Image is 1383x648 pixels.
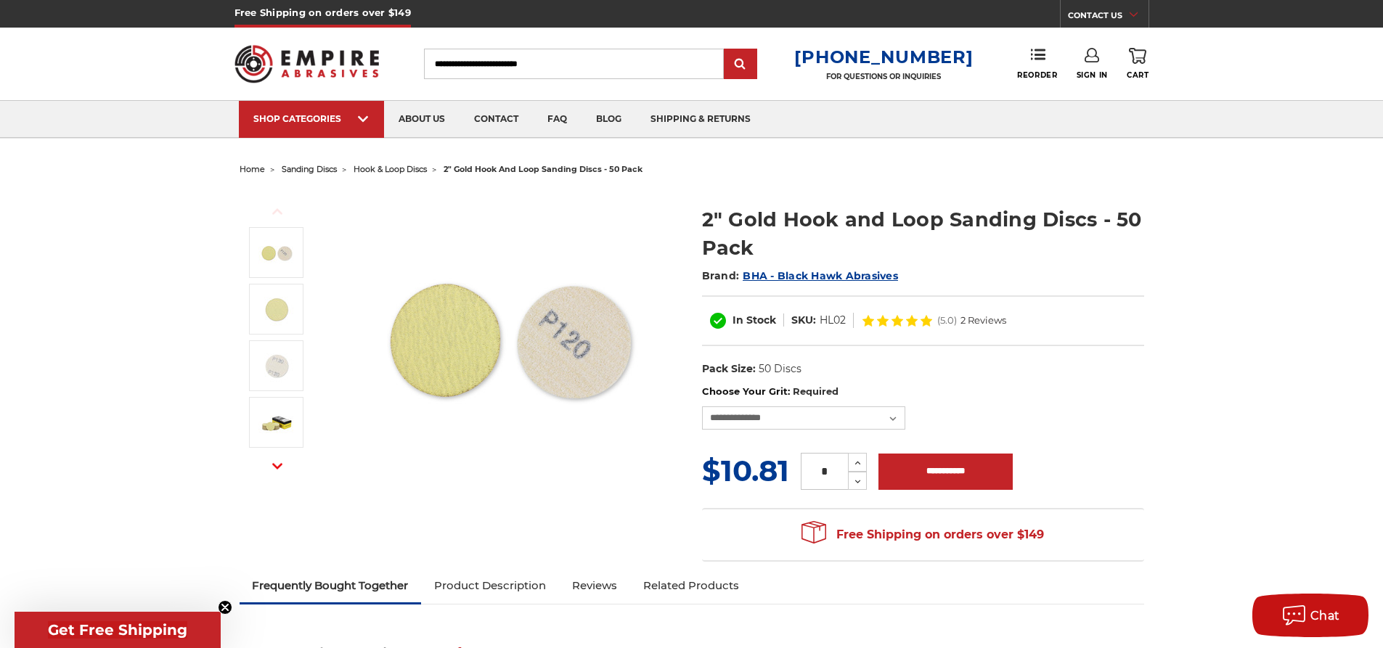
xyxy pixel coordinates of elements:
[582,101,636,138] a: blog
[559,570,630,602] a: Reviews
[630,570,752,602] a: Related Products
[260,196,295,227] button: Previous
[801,520,1044,549] span: Free Shipping on orders over $149
[258,234,295,271] img: 2 inch hook loop sanding discs gold
[1127,70,1149,80] span: Cart
[1127,48,1149,80] a: Cart
[794,46,973,67] a: [PHONE_NUMBER]
[1310,609,1340,623] span: Chat
[702,453,789,488] span: $10.81
[354,164,427,174] a: hook & loop discs
[793,385,839,397] small: Required
[282,164,337,174] a: sanding discs
[726,50,755,79] input: Submit
[1068,7,1149,28] a: CONTACT US
[702,269,740,282] span: Brand:
[260,451,295,482] button: Next
[960,316,1006,325] span: 2 Reviews
[636,101,765,138] a: shipping & returns
[733,313,776,327] span: In Stock
[258,348,295,384] img: premium velcro backed 2 inch sanding disc
[384,101,460,138] a: about us
[15,612,221,648] div: Get Free ShippingClose teaser
[1077,70,1108,80] span: Sign In
[937,316,957,325] span: (5.0)
[791,313,816,328] dt: SKU:
[421,570,559,602] a: Product Description
[1017,70,1057,80] span: Reorder
[240,164,265,174] a: home
[533,101,582,138] a: faq
[743,269,898,282] a: BHA - Black Hawk Abrasives
[759,361,801,377] dd: 50 Discs
[258,404,295,440] img: 50 pack - gold 2 inch hook and loop sanding discs
[702,385,1144,399] label: Choose Your Grit:
[240,570,422,602] a: Frequently Bought Together
[444,164,642,174] span: 2" gold hook and loop sanding discs - 50 pack
[1252,594,1368,637] button: Chat
[702,205,1144,262] h1: 2" Gold Hook and Loop Sanding Discs - 50 Pack
[364,190,654,480] img: 2 inch hook loop sanding discs gold
[253,113,370,124] div: SHOP CATEGORIES
[794,72,973,81] p: FOR QUESTIONS OR INQUIRIES
[460,101,533,138] a: contact
[48,621,187,639] span: Get Free Shipping
[1017,48,1057,79] a: Reorder
[234,36,380,92] img: Empire Abrasives
[820,313,846,328] dd: HL02
[218,600,232,615] button: Close teaser
[702,361,756,377] dt: Pack Size:
[258,291,295,327] img: 2" gold sanding disc with hook and loop backing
